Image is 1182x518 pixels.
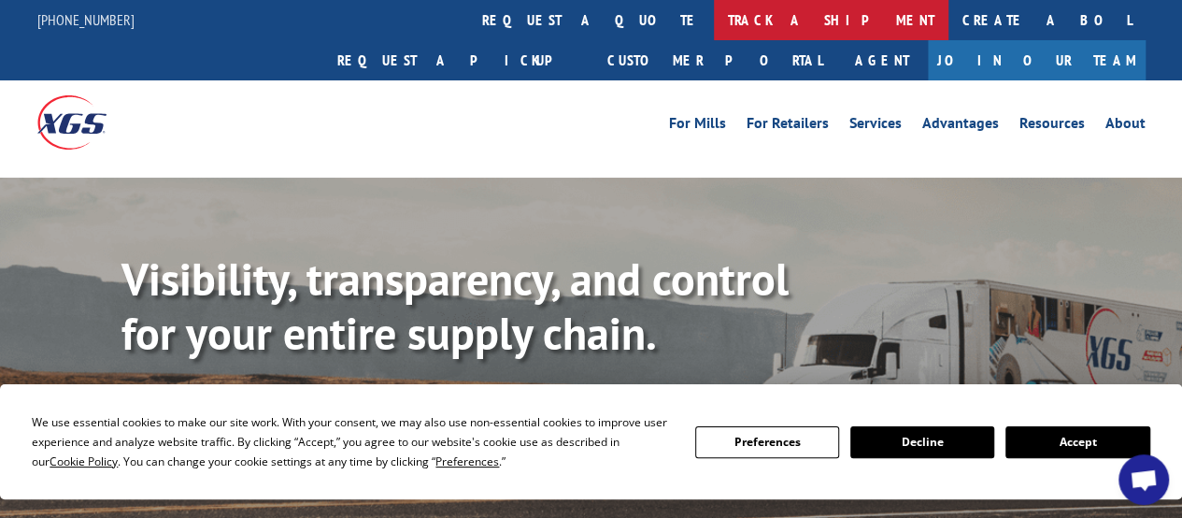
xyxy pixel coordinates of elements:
button: Preferences [695,426,839,458]
a: Services [849,116,902,137]
a: Customer Portal [593,40,836,80]
a: Request a pickup [323,40,593,80]
span: Preferences [435,453,499,469]
div: Open chat [1118,454,1169,505]
div: We use essential cookies to make our site work. With your consent, we may also use non-essential ... [32,412,672,471]
a: For Mills [669,116,726,137]
a: Agent [836,40,928,80]
a: For Retailers [747,116,829,137]
b: Visibility, transparency, and control for your entire supply chain. [121,250,789,362]
a: About [1105,116,1146,137]
a: [PHONE_NUMBER] [37,10,135,29]
a: Advantages [922,116,999,137]
a: Join Our Team [928,40,1146,80]
button: Accept [1005,426,1149,458]
a: Resources [1019,116,1085,137]
button: Decline [850,426,994,458]
span: Cookie Policy [50,453,118,469]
